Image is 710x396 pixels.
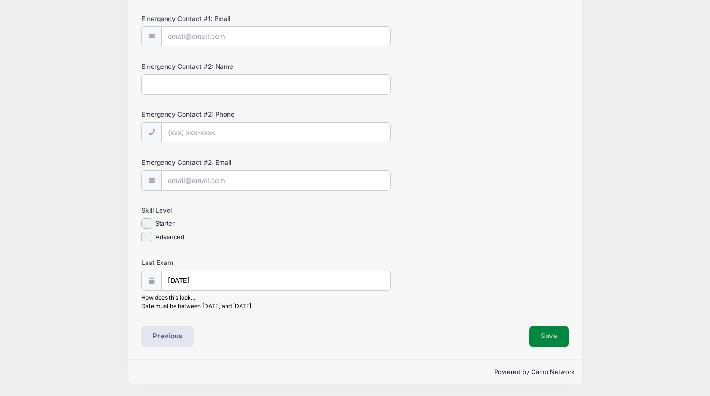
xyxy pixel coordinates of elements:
label: Starter [155,219,175,228]
button: Previous [141,326,194,347]
input: (xxx) xxx-xxxx [161,122,390,142]
input: mm/dd/yyyy [161,271,390,291]
label: Emergency Contact #2: Email [141,158,284,167]
label: Emergency Contact #2: Phone [141,110,284,119]
p: Powered by Camp Network [135,367,575,377]
label: Advanced [155,233,184,242]
label: Skill Level [141,205,284,215]
button: Save [529,326,569,347]
label: Emergency Contact #1: Email [141,14,284,23]
label: Last Exam [141,258,284,267]
div: Date must be between [DATE] and [DATE]. [141,302,390,310]
div: How does this look... [141,293,390,302]
input: email@email.com [161,26,390,46]
input: email@email.com [161,170,390,191]
label: Emergency Contact #2: Name [141,62,284,71]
